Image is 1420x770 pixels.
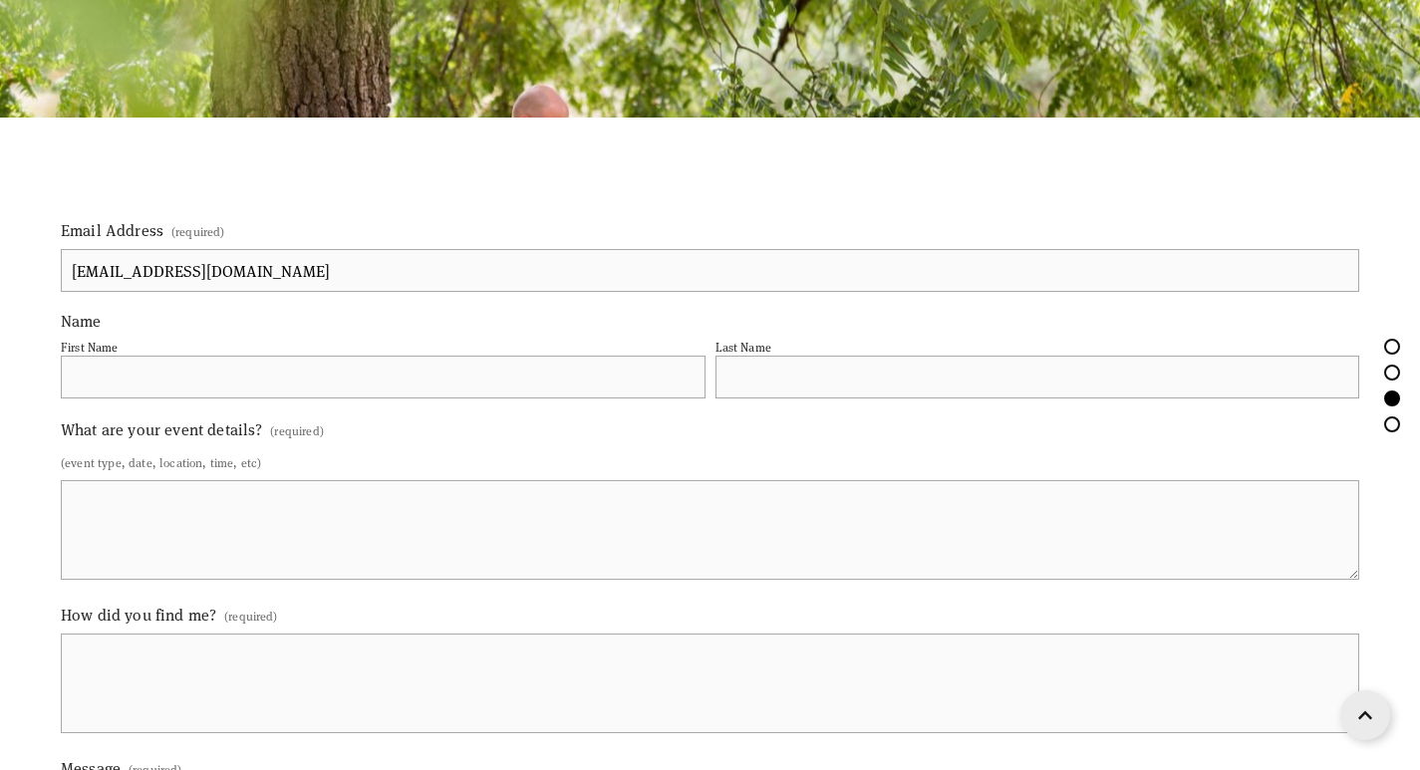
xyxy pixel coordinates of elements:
[270,416,324,444] span: (required)
[61,310,102,331] span: Name
[171,217,225,245] span: (required)
[224,602,278,630] span: (required)
[61,418,262,439] span: What are your event details?
[61,448,1359,476] p: (event type, date, location, time, etc)
[61,219,163,240] span: Email Address
[715,339,771,355] div: Last Name
[61,604,216,625] span: How did you find me?
[61,339,119,355] div: First Name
